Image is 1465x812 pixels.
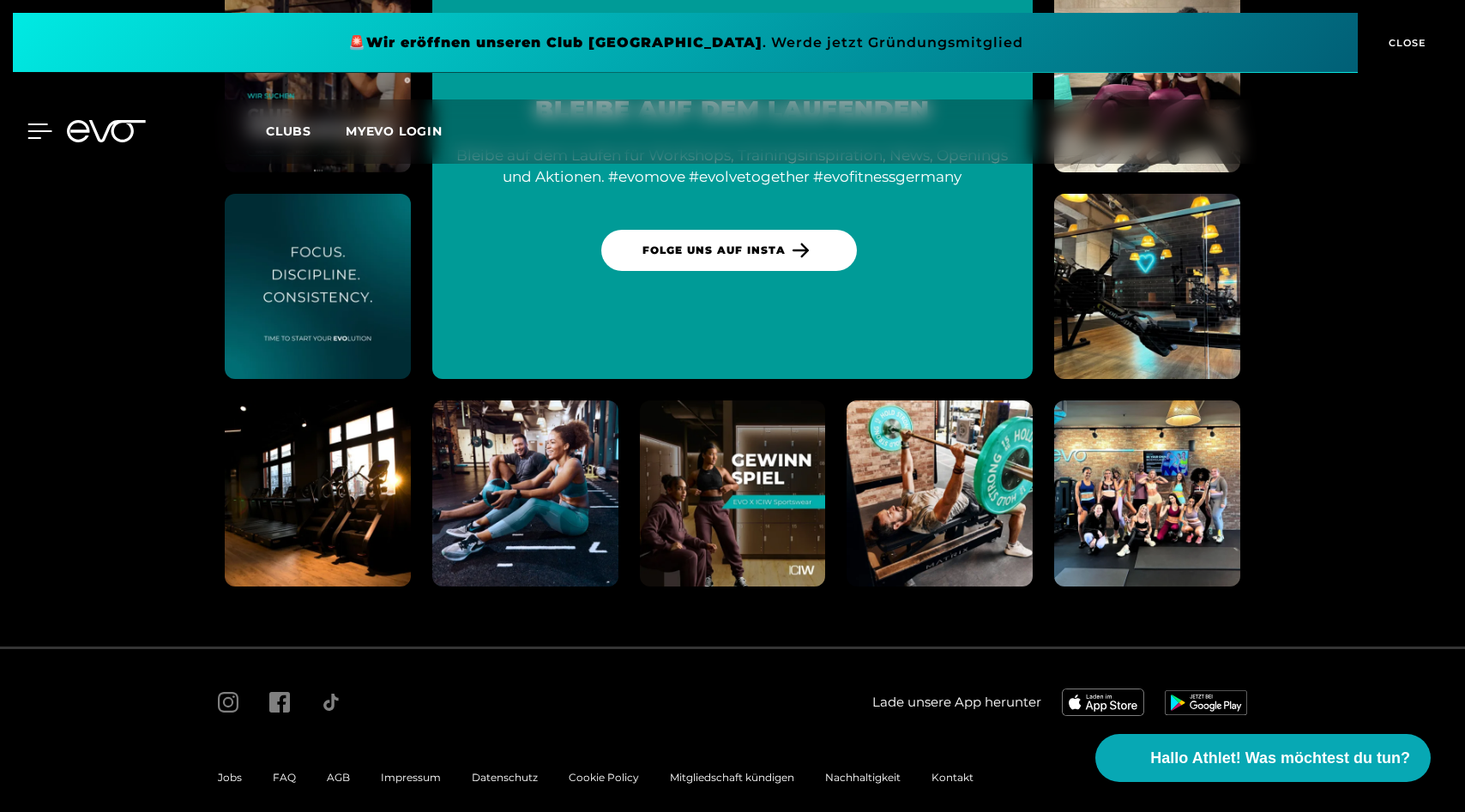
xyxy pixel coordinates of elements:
[931,771,974,784] a: Kontakt
[1095,734,1431,782] button: Hallo Athlet! Was möchtest du tun?
[477,122,516,141] a: en
[218,771,242,784] a: Jobs
[273,771,296,784] a: FAQ
[872,693,1041,713] span: Lade unsere App herunter
[1384,35,1426,51] span: CLOSE
[601,230,856,271] a: Folge uns auf Insta
[225,400,411,586] img: evofitness instagram
[670,771,794,784] a: Mitgliedschaft kündigen
[477,123,496,139] span: en
[1062,689,1144,716] img: evofitness app
[642,243,785,258] span: Folge uns auf Insta
[327,771,350,784] a: AGB
[1054,194,1240,380] img: evofitness instagram
[1073,124,1210,139] span: Gratis Probetraining
[1252,123,1396,138] span: Jetzt Mitglied werden
[1052,113,1232,150] a: Gratis Probetraining
[266,123,311,139] span: Clubs
[381,771,441,784] a: Impressum
[847,400,1033,586] img: evofitness instagram
[640,400,826,586] img: evofitness instagram
[1358,13,1452,73] button: CLOSE
[1232,113,1417,150] a: Jetzt Mitglied werden
[266,123,346,139] a: Clubs
[825,771,901,784] a: Nachhaltigkeit
[346,123,443,139] a: MYEVO LOGIN
[1150,747,1410,770] span: Hallo Athlet! Was möchtest du tun?
[472,771,538,784] a: Datenschutz
[569,771,639,784] a: Cookie Policy
[1165,690,1247,714] img: evofitness app
[1054,400,1240,586] img: evofitness instagram
[432,400,618,586] img: evofitness instagram
[225,194,411,380] img: evofitness instagram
